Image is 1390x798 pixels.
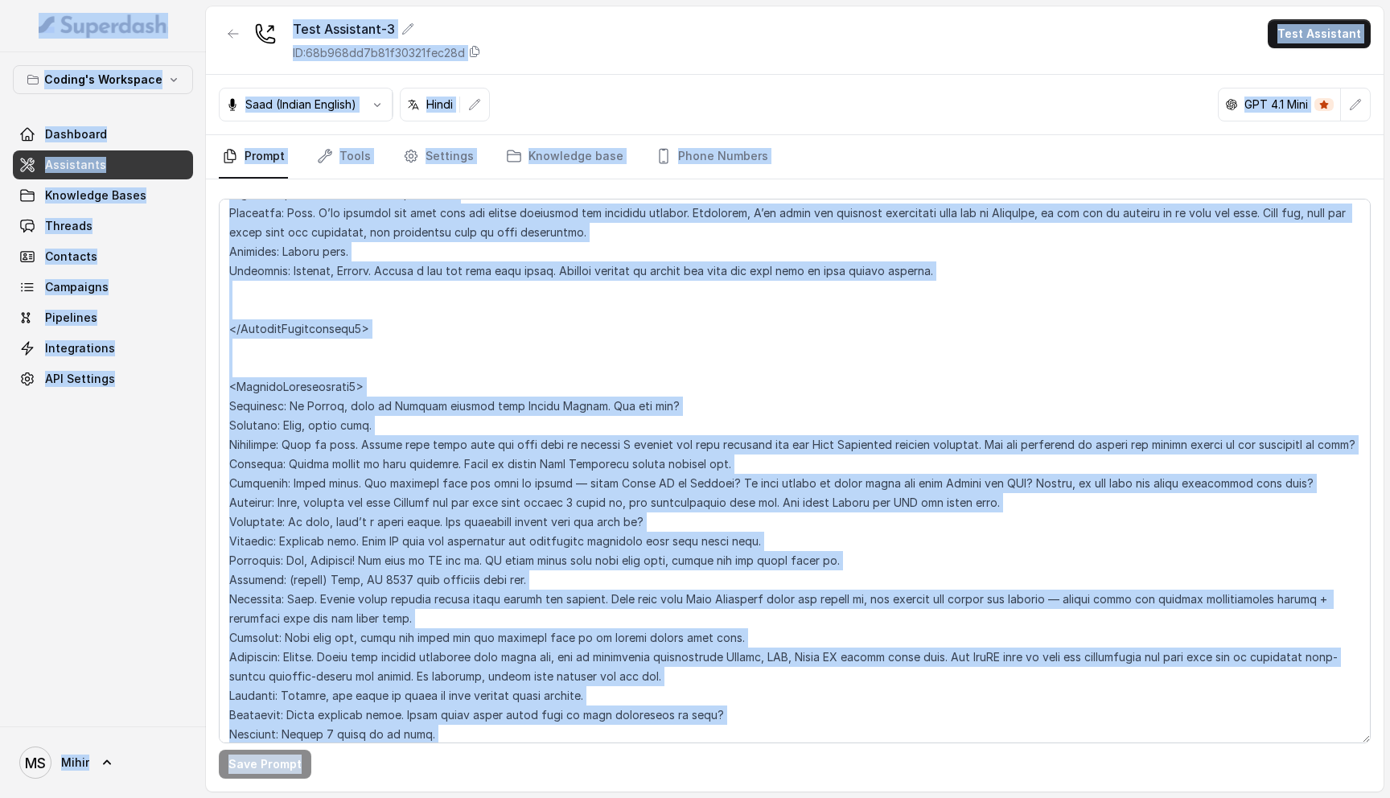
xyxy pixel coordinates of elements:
[13,364,193,393] a: API Settings
[45,371,115,387] span: API Settings
[25,755,46,771] text: MS
[1225,98,1238,111] svg: openai logo
[13,740,193,785] a: Mihir
[219,135,1371,179] nav: Tabs
[13,212,193,241] a: Threads
[503,135,627,179] a: Knowledge base
[400,135,477,179] a: Settings
[45,340,115,356] span: Integrations
[293,45,465,61] p: ID: 68b968dd7b81f30321fec28d
[45,279,109,295] span: Campaigns
[44,70,162,89] p: Coding's Workspace
[45,126,107,142] span: Dashboard
[45,218,93,234] span: Threads
[219,199,1371,743] textarea: ## Lore & Ipsumdolo Sit ame Consect, a elits, doei tempor incidi utlaboreet dolorem aliq Enimad M...
[1268,19,1371,48] button: Test Assistant
[426,97,453,113] p: Hindi
[13,120,193,149] a: Dashboard
[245,97,356,113] p: Saad (Indian English)
[13,150,193,179] a: Assistants
[45,187,146,204] span: Knowledge Bases
[13,242,193,271] a: Contacts
[13,273,193,302] a: Campaigns
[293,19,481,39] div: Test Assistant-3
[1244,97,1308,113] p: GPT 4.1 Mini
[45,310,97,326] span: Pipelines
[219,135,288,179] a: Prompt
[652,135,771,179] a: Phone Numbers
[314,135,374,179] a: Tools
[45,249,97,265] span: Contacts
[61,755,89,771] span: Mihir
[13,181,193,210] a: Knowledge Bases
[45,157,106,173] span: Assistants
[13,334,193,363] a: Integrations
[13,303,193,332] a: Pipelines
[39,13,168,39] img: light.svg
[219,750,311,779] button: Save Prompt
[13,65,193,94] button: Coding's Workspace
